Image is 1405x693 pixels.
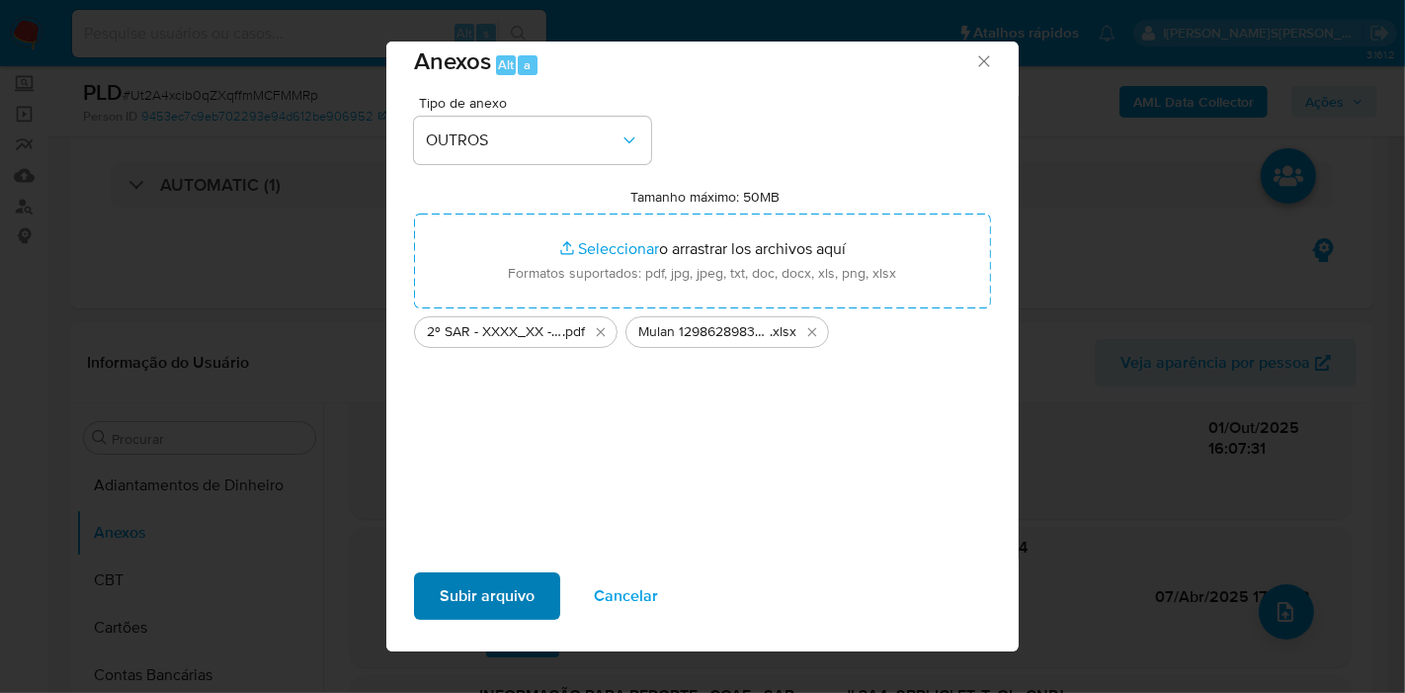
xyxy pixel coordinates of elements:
[800,320,824,344] button: Eliminar Mulan 1298628983_2025_09_24_16_28_29.xlsx
[414,117,651,164] button: OUTROS
[568,572,684,620] button: Cancelar
[498,55,514,74] span: Alt
[589,320,613,344] button: Eliminar 2º SAR - XXXX_XX - CNPJ 52084984000130 - SENTARE LTDA.pdf
[631,188,781,206] label: Tamanho máximo: 50MB
[414,572,560,620] button: Subir arquivo
[770,322,796,342] span: .xlsx
[426,130,620,150] span: OUTROS
[414,43,491,78] span: Anexos
[974,51,992,69] button: Cerrar
[562,322,585,342] span: .pdf
[419,96,656,110] span: Tipo de anexo
[427,322,562,342] span: 2º SAR - XXXX_XX - CNPJ 52084984000130 - SENTARE LTDA
[440,574,535,618] span: Subir arquivo
[638,322,770,342] span: Mulan 1298628983_2025_09_24_16_28_29
[594,574,658,618] span: Cancelar
[524,55,531,74] span: a
[414,308,991,348] ul: Archivos seleccionados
